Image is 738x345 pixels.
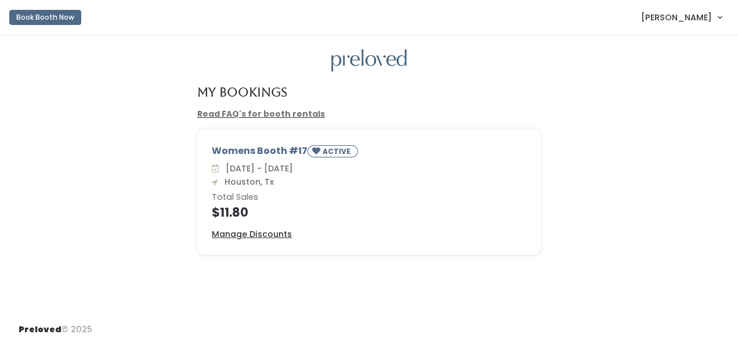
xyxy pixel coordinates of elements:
span: [PERSON_NAME] [641,11,712,24]
a: Manage Discounts [212,228,292,240]
button: Book Booth Now [9,10,81,25]
h4: My Bookings [197,85,287,99]
span: Preloved [19,324,62,335]
h4: $11.80 [212,206,526,219]
h6: Total Sales [212,193,526,202]
span: [DATE] - [DATE] [221,163,293,174]
a: [PERSON_NAME] [630,5,733,30]
img: preloved logo [331,49,407,72]
a: Read FAQ's for booth rentals [197,108,325,120]
div: Womens Booth #17 [212,144,526,162]
small: ACTIVE [323,146,353,156]
span: Houston, Tx [220,176,274,188]
a: Book Booth Now [9,5,81,30]
div: © 2025 [19,314,92,336]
